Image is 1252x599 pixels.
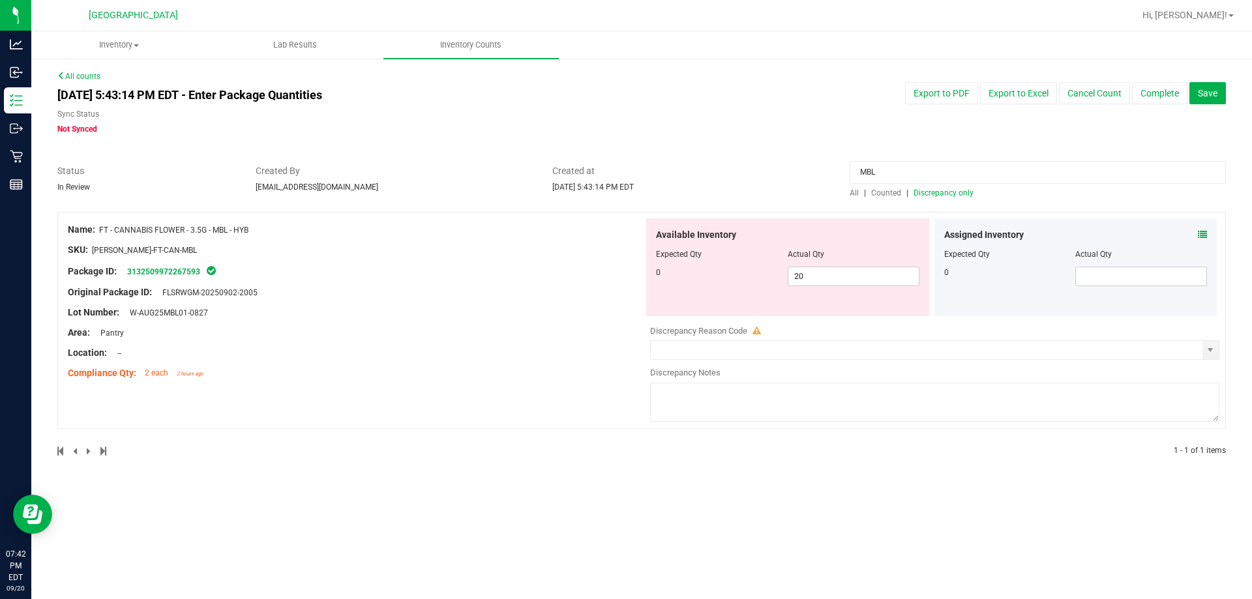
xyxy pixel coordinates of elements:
span: 0 [656,268,661,277]
span: Lab Results [256,39,335,51]
span: Discrepancy Reason Code [650,326,747,336]
label: Sync Status [57,108,99,120]
span: 1 - 1 of 1 items [1174,446,1226,455]
a: 3132509972267593 [127,267,200,276]
span: Created By [256,164,533,178]
inline-svg: Analytics [10,38,23,51]
span: Compliance Qty: [68,368,136,378]
inline-svg: Inbound [10,66,23,79]
span: Hi, [PERSON_NAME]! [1142,10,1227,20]
span: In Sync [205,264,217,277]
div: 0 [944,267,1076,278]
span: [PERSON_NAME]-FT-CAN-MBL [92,246,197,255]
inline-svg: Retail [10,150,23,163]
span: Counted [871,188,901,197]
span: Expected Qty [656,250,702,259]
span: W-AUG25MBL01-0827 [123,308,208,317]
span: SKU: [68,244,88,255]
span: | [906,188,908,197]
span: All [850,188,859,197]
span: Move to first page [57,446,65,456]
a: Lab Results [207,31,383,59]
span: Assigned Inventory [944,228,1024,242]
a: Discrepancy only [910,188,974,197]
h4: [DATE] 5:43:14 PM EDT - Enter Package Quantities [57,89,731,102]
div: Expected Qty [944,248,1076,260]
div: Discrepancy Notes [650,366,1219,379]
span: Package ID: [68,266,117,276]
input: 20 [788,267,919,285]
span: [EMAIL_ADDRESS][DOMAIN_NAME] [256,183,378,192]
span: Previous [73,446,79,456]
button: Save [1189,82,1226,104]
span: Created at [552,164,830,178]
span: Inventory [32,39,207,51]
span: select [1202,341,1219,359]
div: Actual Qty [1075,248,1207,260]
p: 07:42 PM EDT [6,548,25,583]
span: Pantry [94,329,124,338]
span: FT - CANNABIS FLOWER - 3.5G - MBL - HYB [99,226,248,235]
iframe: Resource center [13,495,52,534]
span: -- [111,349,121,358]
p: 09/20 [6,583,25,593]
span: Original Package ID: [68,287,152,297]
span: 2 hours ago [177,371,203,377]
span: Location: [68,347,107,358]
button: Cancel Count [1059,82,1130,104]
span: FLSRWGM-20250902-2005 [156,288,258,297]
button: Export to Excel [980,82,1057,104]
span: Move to last page [100,446,106,456]
button: Complete [1132,82,1187,104]
a: Inventory [31,31,207,59]
a: Inventory Counts [383,31,559,59]
span: [GEOGRAPHIC_DATA] [89,10,178,21]
span: Not Synced [57,124,97,134]
a: Counted [868,188,906,197]
span: Actual Qty [788,250,824,259]
span: Save [1198,88,1217,98]
span: Inventory Counts [423,39,519,51]
inline-svg: Reports [10,178,23,191]
span: Discrepancy only [914,188,974,197]
span: In Review [57,183,90,192]
span: Status [57,164,236,178]
a: All [850,188,864,197]
input: Type item name or package id [850,161,1226,184]
span: [DATE] 5:43:14 PM EDT [552,183,634,192]
span: Name: [68,224,95,235]
span: Lot Number: [68,307,119,317]
inline-svg: Inventory [10,94,23,107]
span: 2 each [145,368,168,377]
span: | [864,188,866,197]
span: Area: [68,327,90,338]
inline-svg: Outbound [10,122,23,135]
span: Next [87,446,93,456]
span: Available Inventory [656,228,736,242]
a: All counts [57,72,100,81]
button: Export to PDF [905,82,978,104]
